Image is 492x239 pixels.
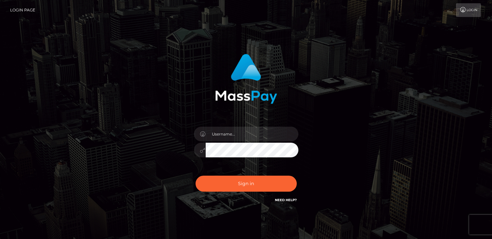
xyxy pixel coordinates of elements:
a: Need Help? [275,198,297,202]
input: Username... [206,127,298,141]
a: Login Page [10,3,35,17]
img: MassPay Login [215,54,277,104]
button: Sign in [196,176,297,192]
a: Login [456,3,481,17]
